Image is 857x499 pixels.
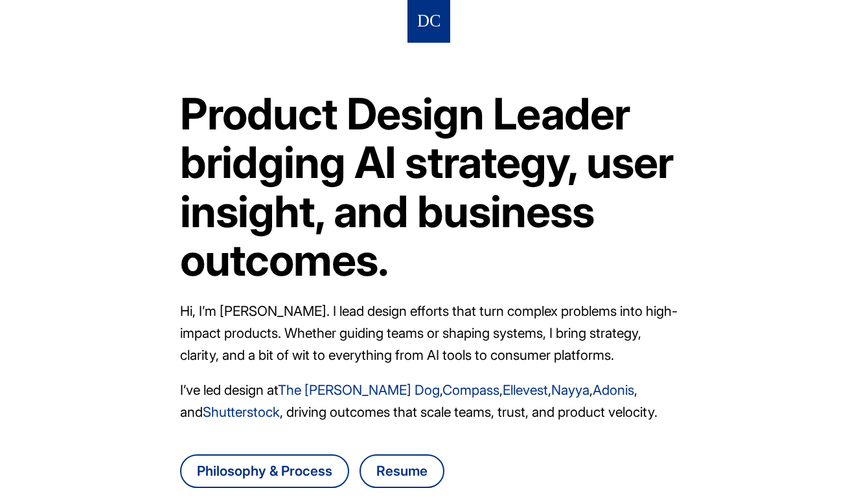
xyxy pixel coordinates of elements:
a: Compass [442,382,499,398]
p: I’ve led design at , , , , , and , driving outcomes that scale teams, trust, and product velocity. [180,379,678,423]
img: Logo [418,10,440,34]
a: Download Danny Chang's resume as a PDF file [360,454,444,488]
a: Nayya [551,382,589,398]
a: The [PERSON_NAME] Dog [278,382,440,398]
a: Adonis [593,382,634,398]
p: Hi, I’m [PERSON_NAME]. I lead design efforts that turn complex problems into high-impact products... [180,300,678,366]
h1: Product Design Leader bridging AI strategy, user insight, and business outcomes. [180,89,678,285]
a: Shutterstock [203,404,280,420]
a: Ellevest [503,382,548,398]
a: Go to Danny Chang's design philosophy and process page [180,454,349,488]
